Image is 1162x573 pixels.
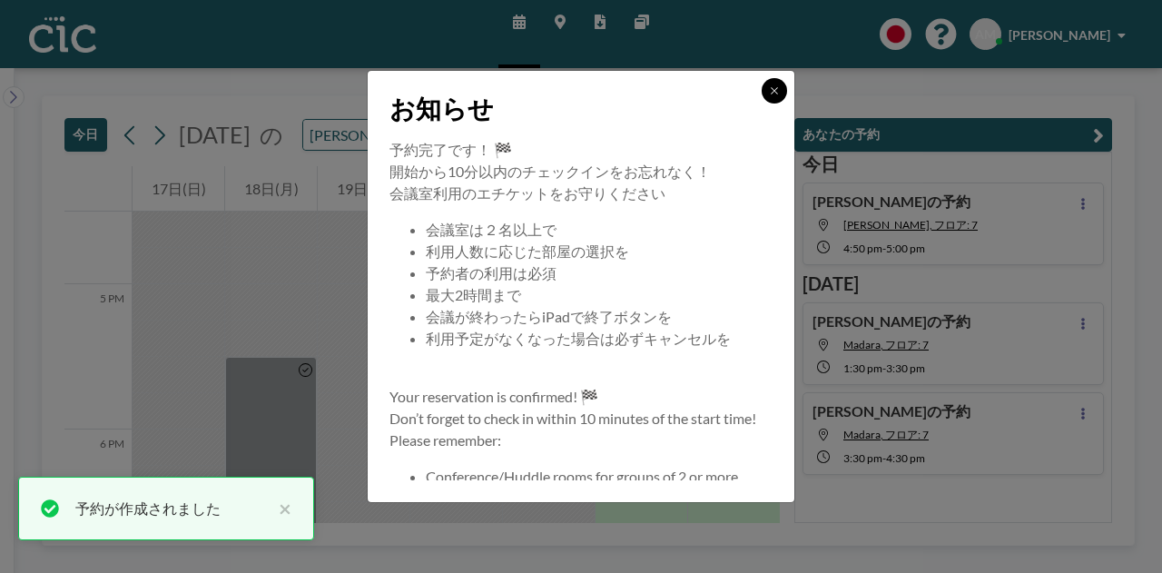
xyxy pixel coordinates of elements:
[426,221,556,238] span: 会議室は２名以上で
[389,410,756,427] span: Don’t forget to check in within 10 minutes of the start time!
[389,141,512,158] span: 予約完了です！ 🏁
[270,498,291,519] button: close
[389,93,494,124] span: お知らせ
[389,388,598,405] span: Your reservation is confirmed! 🏁
[426,242,629,260] span: 利用人数に応じた部屋の選択を
[426,308,672,325] span: 会議が終わったらiPadで終了ボタンを
[426,468,738,485] span: Conference/Huddle rooms for groups of 2 or more
[389,163,711,180] span: 開始から10分以内のチェックインをお忘れなく！
[75,498,270,519] div: 予約が作成されました
[426,264,556,282] span: 予約者の利用は必須
[426,330,731,347] span: 利用予定がなくなった場合は必ずキャンセルを
[426,286,521,303] span: 最大2時間まで
[389,184,665,202] span: 会議室利用のエチケットをお守りください
[389,431,501,449] span: Please remember:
